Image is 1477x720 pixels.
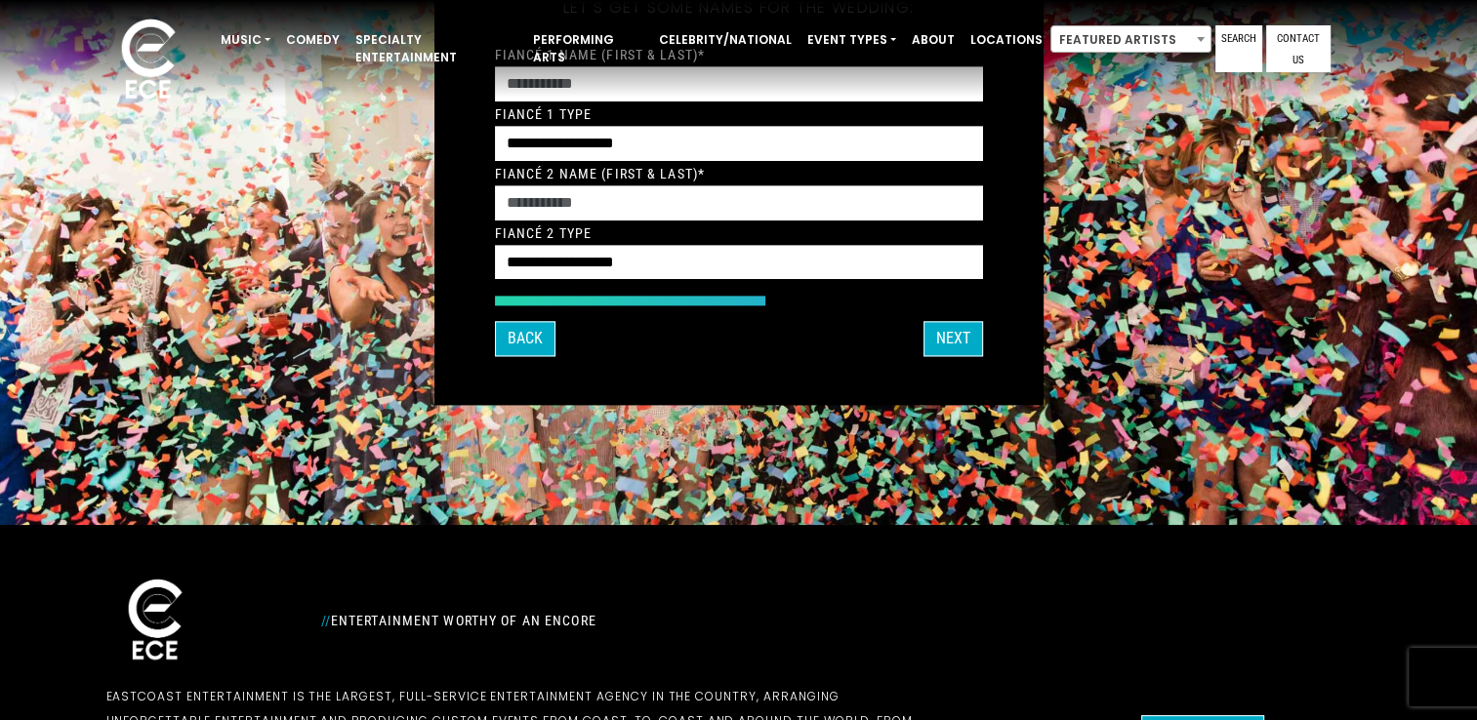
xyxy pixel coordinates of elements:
[495,165,705,182] label: Fiancé 2 Name (First & Last)*
[1266,25,1331,72] a: Contact Us
[923,322,983,357] button: Next
[1215,25,1262,72] a: Search
[1050,25,1211,53] span: Featured Artists
[904,23,963,57] a: About
[495,224,593,242] label: Fiancé 2 Type
[321,613,331,628] span: //
[525,23,651,74] a: Performing Arts
[495,322,555,357] button: Back
[495,105,593,123] label: Fiancé 1 Type
[800,23,904,57] a: Event Types
[651,23,800,57] a: Celebrity/National
[278,23,348,57] a: Comedy
[309,605,954,636] div: Entertainment Worthy of an Encore
[106,574,204,668] img: ece_new_logo_whitev2-1.png
[1051,26,1210,54] span: Featured Artists
[348,23,525,74] a: Specialty Entertainment
[100,14,197,108] img: ece_new_logo_whitev2-1.png
[213,23,278,57] a: Music
[963,23,1050,57] a: Locations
